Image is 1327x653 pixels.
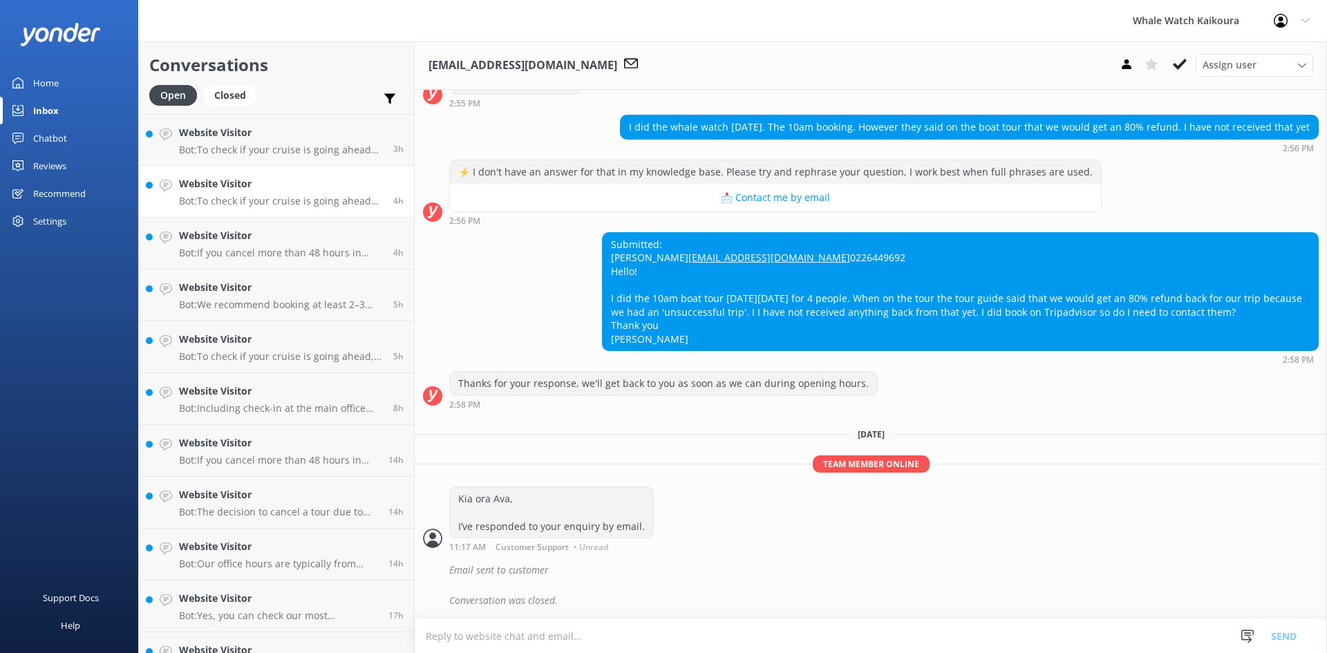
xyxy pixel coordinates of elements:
[139,166,414,218] a: Website VisitorBot:To check if your cruise is going ahead [DATE], please click the Cruise Status ...
[33,180,86,207] div: Recommend
[179,402,383,415] p: Bot: Including check-in at the main office and bus transfers to and from the marina at [GEOGRAPHI...
[179,506,378,518] p: Bot: The decision to cancel a tour due to bad weather is made by the Captain 15 minutes prior to ...
[429,57,617,75] h3: [EMAIL_ADDRESS][DOMAIN_NAME]
[179,280,383,295] h4: Website Visitor
[204,85,256,106] div: Closed
[179,591,378,606] h4: Website Visitor
[449,543,486,551] strong: 11:17 AM
[179,487,378,502] h4: Website Visitor
[179,195,383,207] p: Bot: To check if your cruise is going ahead [DATE], please click the Cruise Status button at the ...
[450,160,1101,184] div: ⚡ I don't have an answer for that in my knowledge base. Please try and rephrase your question, I ...
[139,425,414,477] a: Website VisitorBot:If you cancel more than 48 hours in advance of your tour departure, you get a ...
[388,454,404,466] span: 09:28pm 19-Aug-2025 (UTC +12:00) Pacific/Auckland
[393,350,404,362] span: 06:06am 20-Aug-2025 (UTC +12:00) Pacific/Auckland
[179,539,378,554] h4: Website Visitor
[43,584,99,612] div: Support Docs
[449,217,480,225] strong: 2:56 PM
[179,435,378,451] h4: Website Visitor
[602,354,1319,364] div: 02:58pm 19-Aug-2025 (UTC +12:00) Pacific/Auckland
[33,207,66,235] div: Settings
[1283,356,1314,364] strong: 2:58 PM
[393,402,404,414] span: 02:55am 20-Aug-2025 (UTC +12:00) Pacific/Auckland
[1196,54,1313,76] div: Assign User
[179,454,378,466] p: Bot: If you cancel more than 48 hours in advance of your tour departure, you get a 100% refund. T...
[33,97,59,124] div: Inbox
[179,558,378,570] p: Bot: Our office hours are typically from 9am to 4:30pm, though these may extend depending on dema...
[496,543,569,551] span: Customer Support
[179,228,383,243] h4: Website Visitor
[449,100,480,108] strong: 2:55 PM
[688,251,850,264] a: [EMAIL_ADDRESS][DOMAIN_NAME]
[813,455,930,473] span: Team member online
[388,609,404,621] span: 06:01pm 19-Aug-2025 (UTC +12:00) Pacific/Auckland
[179,247,383,259] p: Bot: If you cancel more than 48 hours in advance of your tour departure, you get a 100% refund. T...
[139,321,414,373] a: Website VisitorBot:To check if your cruise is going ahead, click the Cruise Status button at the ...
[149,85,197,106] div: Open
[179,144,383,156] p: Bot: To check if your cruise is going ahead [DATE], please click the Cruise Status button at the ...
[620,143,1319,153] div: 02:56pm 19-Aug-2025 (UTC +12:00) Pacific/Auckland
[204,87,263,102] a: Closed
[388,558,404,569] span: 09:22pm 19-Aug-2025 (UTC +12:00) Pacific/Auckland
[33,152,66,180] div: Reviews
[449,98,583,108] div: 02:55pm 19-Aug-2025 (UTC +12:00) Pacific/Auckland
[1283,144,1314,153] strong: 2:56 PM
[574,543,608,551] span: • Unread
[21,23,100,46] img: yonder-white-logo.png
[449,401,480,409] strong: 2:58 PM
[423,558,1319,582] div: 2025-08-19T23:20:22.186
[179,176,383,191] h4: Website Visitor
[139,580,414,632] a: Website VisitorBot:Yes, you can check our most frequently asked questions at [URL][DOMAIN_NAME].17h
[388,506,404,518] span: 09:27pm 19-Aug-2025 (UTC +12:00) Pacific/Auckland
[393,143,404,155] span: 07:54am 20-Aug-2025 (UTC +12:00) Pacific/Auckland
[450,184,1101,211] button: 📩 Contact me by email
[179,384,383,399] h4: Website Visitor
[179,350,383,363] p: Bot: To check if your cruise is going ahead, click the Cruise Status button at the top of our web...
[449,542,654,551] div: 11:17am 20-Aug-2025 (UTC +12:00) Pacific/Auckland
[33,69,59,97] div: Home
[603,233,1318,351] div: Submitted: [PERSON_NAME] 0226449692 Hello! I did the 10am boat tour [DATE][DATE] for 4 people. Wh...
[179,299,383,311] p: Bot: We recommend booking at least 2–3 days in advance to secure your spot, especially during sum...
[139,373,414,425] a: Website VisitorBot:Including check-in at the main office and bus transfers to and from the marina...
[449,589,1319,612] div: Conversation was closed.
[449,399,878,409] div: 02:58pm 19-Aug-2025 (UTC +12:00) Pacific/Auckland
[149,52,404,78] h2: Conversations
[393,195,404,207] span: 07:46am 20-Aug-2025 (UTC +12:00) Pacific/Auckland
[139,477,414,529] a: Website VisitorBot:The decision to cancel a tour due to bad weather is made by the Captain 15 min...
[393,299,404,310] span: 06:22am 20-Aug-2025 (UTC +12:00) Pacific/Auckland
[1203,57,1257,73] span: Assign user
[139,218,414,269] a: Website VisitorBot:If you cancel more than 48 hours in advance of your tour departure, you get a ...
[179,125,383,140] h4: Website Visitor
[139,114,414,166] a: Website VisitorBot:To check if your cruise is going ahead [DATE], please click the Cruise Status ...
[149,87,204,102] a: Open
[621,115,1318,139] div: I did the whale watch [DATE]. The 10am booking. However they said on the boat tour that we would ...
[449,216,1102,225] div: 02:56pm 19-Aug-2025 (UTC +12:00) Pacific/Auckland
[849,428,893,440] span: [DATE]
[179,609,378,622] p: Bot: Yes, you can check our most frequently asked questions at [URL][DOMAIN_NAME].
[450,487,653,538] div: Kia ora Ava, I’ve responded to your enquiry by email.
[450,372,877,395] div: Thanks for your response, we'll get back to you as soon as we can during opening hours.
[139,269,414,321] a: Website VisitorBot:We recommend booking at least 2–3 days in advance to secure your spot, especia...
[423,589,1319,612] div: 2025-08-19T23:54:02.694
[33,124,67,152] div: Chatbot
[139,529,414,580] a: Website VisitorBot:Our office hours are typically from 9am to 4:30pm, though these may extend dep...
[393,247,404,258] span: 07:20am 20-Aug-2025 (UTC +12:00) Pacific/Auckland
[179,332,383,347] h4: Website Visitor
[61,612,80,639] div: Help
[449,558,1319,582] div: Email sent to customer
